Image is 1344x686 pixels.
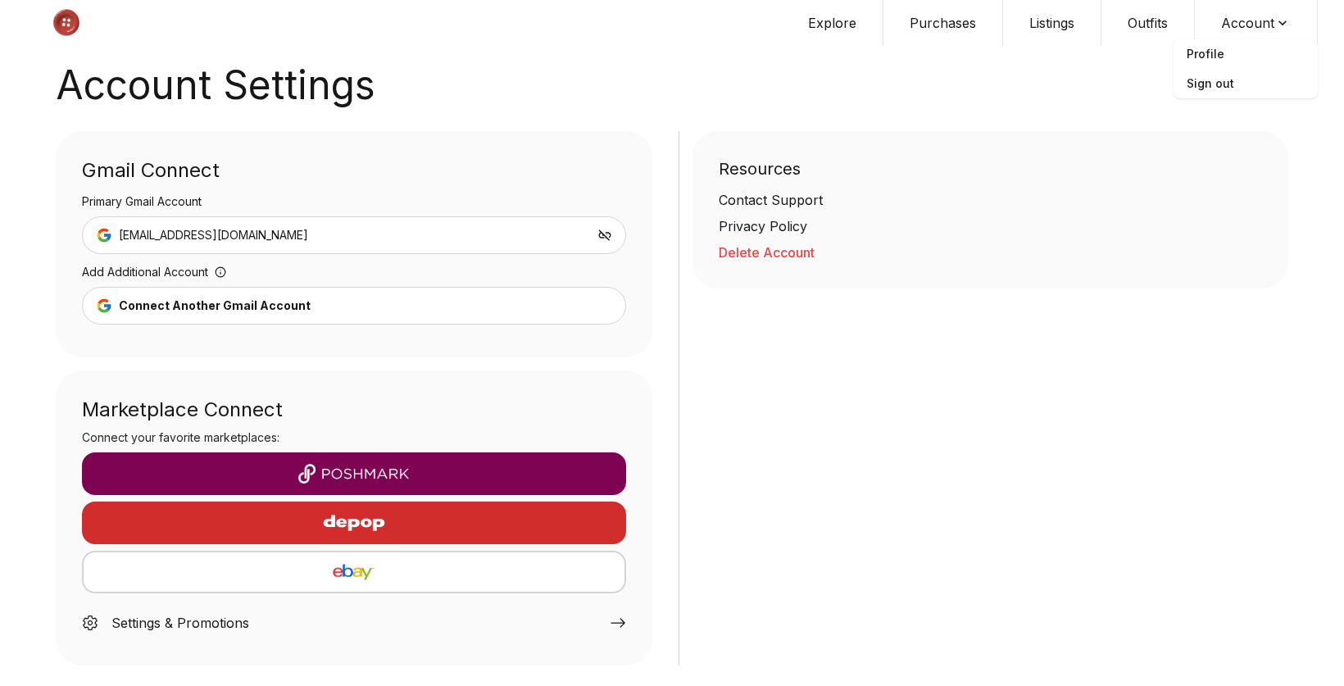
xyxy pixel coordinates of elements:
div: Primary Gmail Account [82,193,626,216]
div: Resources [719,157,1263,190]
button: eBay logo [82,551,626,593]
a: Contact Support [719,190,1263,210]
h1: Account Settings [56,66,1288,105]
a: Settings & Promotions [82,600,626,639]
span: [EMAIL_ADDRESS][DOMAIN_NAME] [119,227,308,243]
img: Depop logo [283,503,425,543]
div: Gmail Connect [82,157,626,193]
span: Sign out [1174,69,1318,98]
a: Profile [1174,39,1318,69]
div: Marketplace Connect [82,397,626,423]
button: Delete Account [719,243,1263,262]
h3: Connect your favorite marketplaces: [82,429,626,446]
button: Connect Another Gmail Account [82,287,626,325]
div: Add Additional Account [82,264,626,287]
a: Privacy Policy [719,216,1263,236]
img: eBay logo [97,562,611,582]
button: Depop logo [82,502,626,544]
div: Settings & Promotions [111,613,249,633]
div: Connect Another Gmail Account [119,298,311,314]
button: Poshmark logo [82,452,626,495]
img: Poshmark logo [95,464,613,484]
